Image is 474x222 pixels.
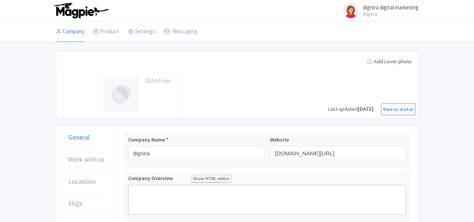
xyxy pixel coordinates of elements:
img: profile-logo-d1a8e230fb1b8f12adc913e4f4d7365c.png [103,76,139,112]
img: logo-ab69f6fb50320c5b225c76a69d11143b.png [52,2,110,19]
a: Work with us [61,148,112,171]
span: Work with us [68,154,105,164]
span: dignira digital marketing [363,4,419,11]
a: FAQs [61,192,112,215]
small: dignira [363,12,419,16]
span: Locations [68,176,96,186]
span: General [68,132,90,142]
a: Settings [128,21,155,42]
div: Add cover photo [364,55,415,69]
a: Company [56,21,84,42]
a: Messaging [164,21,197,42]
a: General [61,126,112,149]
span: Company Name [128,136,165,143]
a: Product [93,21,119,42]
div: Last updated [328,105,374,113]
i: Add logo [145,78,170,83]
a: View as visitor [381,103,415,115]
span: [DATE] [358,106,374,112]
div: Show HTML editor [191,175,232,183]
a: Locations [61,170,112,193]
span: Website [270,136,289,143]
span: Company Overview [128,175,173,182]
img: avatar_key_member-9c1dde93af8b07d7383eb8b5fb890c87.png [342,1,360,19]
a: dignira digital marketing dignira [337,1,419,19]
span: FAQs [68,198,82,209]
